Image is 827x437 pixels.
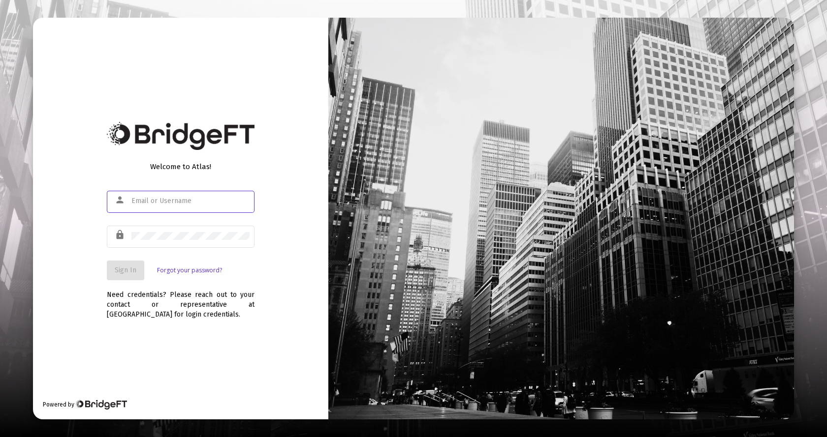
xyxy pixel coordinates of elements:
div: Powered by [43,400,127,409]
div: Welcome to Atlas! [107,162,254,172]
a: Forgot your password? [157,265,222,275]
img: Bridge Financial Technology Logo [107,122,254,150]
input: Email or Username [131,197,250,205]
span: Sign In [115,266,136,274]
button: Sign In [107,261,144,280]
mat-icon: lock [115,229,127,241]
img: Bridge Financial Technology Logo [75,400,127,409]
div: Need credentials? Please reach out to your contact or representative at [GEOGRAPHIC_DATA] for log... [107,280,254,320]
mat-icon: person [115,194,127,206]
